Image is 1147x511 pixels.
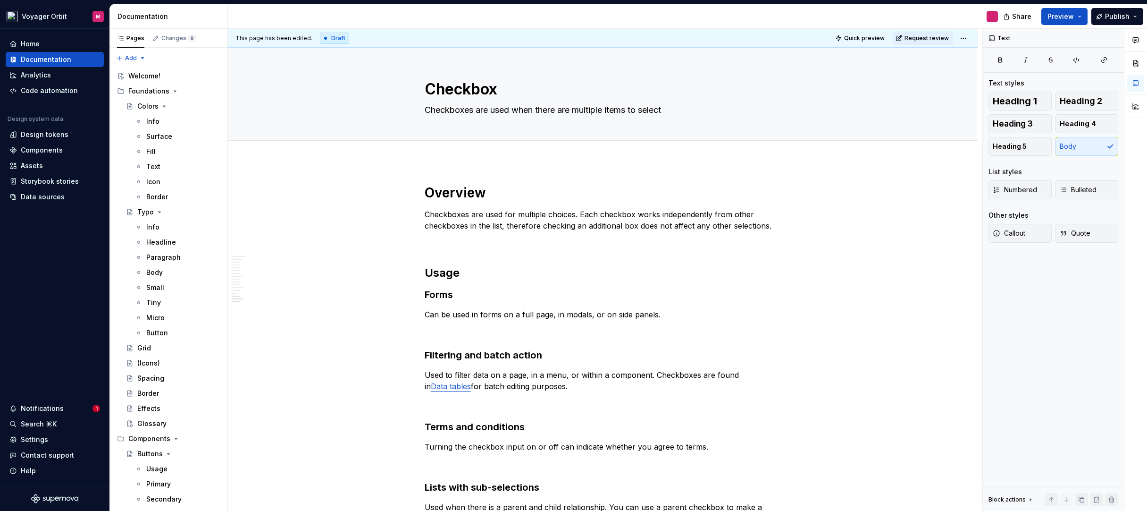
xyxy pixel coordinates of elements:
a: Button [131,325,224,341]
a: Text [131,159,224,174]
div: Primary [146,479,171,489]
div: Components [21,145,63,155]
div: Code automation [21,86,78,95]
div: Pages [117,34,144,42]
div: Components [113,431,224,446]
a: Data sources [6,189,104,204]
span: Callout [993,229,1025,238]
div: Usage [146,464,167,474]
a: Components [6,143,104,158]
button: Search ⌘K [6,417,104,432]
button: Bulleted [1055,180,1119,199]
button: Share [998,8,1038,25]
div: (Icons) [137,358,160,368]
a: Paragraph [131,250,224,265]
div: Data sources [21,192,65,202]
span: Heading 4 [1060,119,1096,128]
a: Glossary [122,416,224,431]
button: Request review [893,32,953,45]
a: Usage [131,461,224,477]
span: Heading 5 [993,142,1027,151]
span: Publish [1105,12,1130,21]
a: Border [131,189,224,204]
div: Components [128,434,170,443]
a: Welcome! [113,68,224,84]
span: Bulleted [1060,185,1097,195]
a: Assets [6,158,104,173]
div: Contact support [21,451,74,460]
strong: Terms and conditions [425,421,525,433]
div: Documentation [117,12,224,21]
a: Home [6,36,104,51]
img: e5527c48-e7d1-4d25-8110-9641689f5e10.png [7,11,18,22]
a: Fill [131,144,224,159]
div: Text styles [988,78,1024,88]
div: Block actions [988,493,1034,506]
div: Analytics [21,70,51,80]
span: Quote [1060,229,1090,238]
div: Block actions [988,496,1026,503]
div: Border [146,192,168,202]
div: Body [146,268,163,277]
a: Info [131,220,224,235]
div: Border [137,389,159,398]
div: Foundations [113,84,224,99]
div: Small [146,283,164,292]
button: Numbered [988,180,1052,199]
a: Small [131,280,224,295]
div: Voyager Orbit [22,12,67,21]
div: Notifications [21,404,64,413]
a: Tiny [131,295,224,310]
div: Assets [21,161,43,170]
div: Text [146,162,160,171]
span: This page has been edited. [235,34,312,42]
div: Paragraph [146,253,181,262]
p: Used to filter data on a page, in a menu, or within a component. Checkboxes are found in for batc... [425,369,781,392]
div: Effects [137,404,160,413]
div: Typo [137,207,154,217]
p: Can be used in forms on a full page, in modals, or on side panels. [425,309,781,320]
a: Effects [122,401,224,416]
a: Colors [122,99,224,114]
h3: Forms [425,288,781,301]
div: Grid [137,343,151,353]
button: Heading 1 [988,92,1052,111]
a: Secondary [131,492,224,507]
span: Heading 3 [993,119,1033,128]
button: Publish [1091,8,1143,25]
a: Spacing [122,371,224,386]
div: Glossary [137,419,167,428]
button: Notifications1 [6,401,104,416]
div: Surface [146,132,172,141]
span: 9 [188,34,196,42]
span: 1 [92,405,100,412]
p: Checkboxes are used for multiple choices. Each checkbox works independently from other checkboxes... [425,209,781,231]
div: Info [146,222,159,232]
a: Icon [131,174,224,189]
button: Quick preview [832,32,889,45]
div: Spacing [137,374,164,383]
textarea: Checkbox [423,78,779,101]
span: Preview [1047,12,1074,21]
button: Heading 3 [988,114,1052,133]
a: Settings [6,432,104,447]
a: Storybook stories [6,174,104,189]
a: Supernova Logo [31,494,78,503]
div: Colors [137,102,159,111]
span: Numbered [993,185,1037,195]
a: Micro [131,310,224,325]
strong: Filtering and batch action [425,349,542,361]
div: Design system data [8,115,63,123]
div: Buttons [137,449,163,459]
div: Secondary [146,494,182,504]
div: Draft [320,33,349,44]
span: Request review [904,34,949,42]
p: Turning the checkbox input on or off can indicate whether you agree to terms. [425,441,781,452]
div: Micro [146,313,165,323]
a: Grid [122,341,224,356]
span: Share [1012,12,1031,21]
h2: Usage [425,265,781,281]
a: Typo [122,204,224,220]
a: Border [122,386,224,401]
div: Search ⌘K [21,419,57,429]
